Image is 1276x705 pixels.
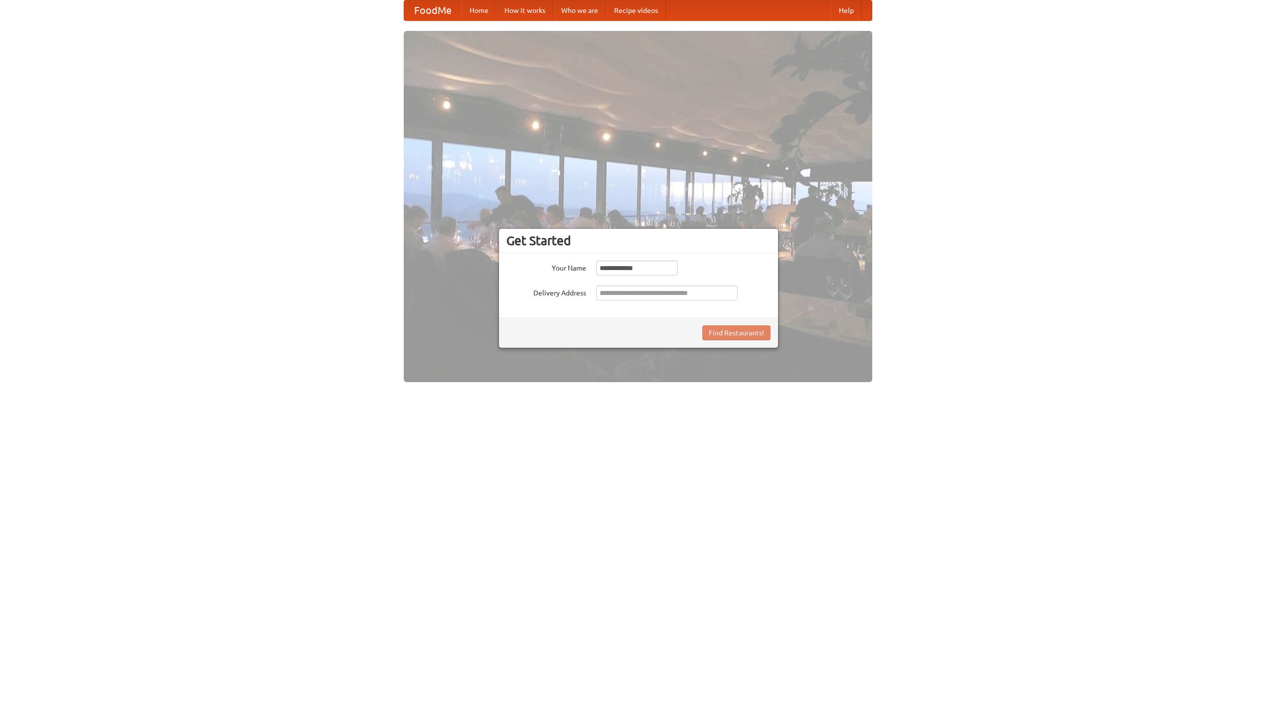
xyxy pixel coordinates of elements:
button: Find Restaurants! [702,325,771,340]
label: Your Name [506,261,586,273]
a: How it works [496,0,553,20]
a: Who we are [553,0,606,20]
h3: Get Started [506,233,771,248]
a: Home [462,0,496,20]
label: Delivery Address [506,285,586,298]
a: FoodMe [404,0,462,20]
a: Help [831,0,862,20]
a: Recipe videos [606,0,666,20]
